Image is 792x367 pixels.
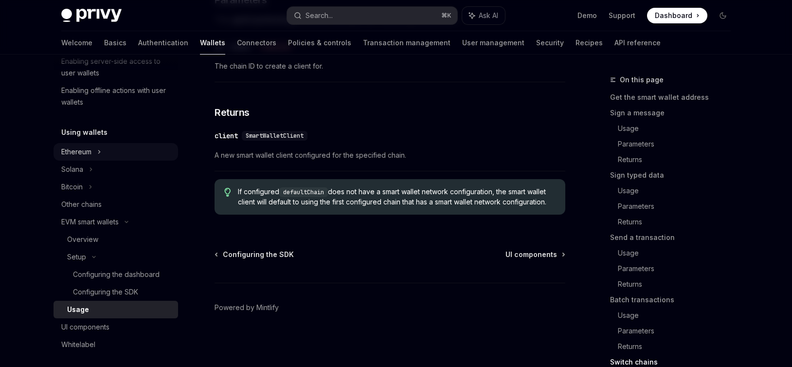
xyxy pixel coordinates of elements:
a: API reference [614,31,661,55]
div: Setup [67,251,86,263]
a: Returns [618,214,738,230]
span: The chain ID to create a client for. [215,60,565,72]
span: UI components [505,250,557,259]
span: ⌘ K [441,12,451,19]
a: Welcome [61,31,92,55]
div: Other chains [61,199,102,210]
a: Returns [618,152,738,167]
div: Bitcoin [61,181,83,193]
a: Overview [54,231,178,248]
a: Usage [618,121,738,136]
a: Usage [618,245,738,261]
div: UI components [61,321,109,333]
a: Returns [618,339,738,354]
a: Demo [577,11,597,20]
a: Authentication [138,31,188,55]
a: Get the smart wallet address [610,90,738,105]
a: Usage [618,308,738,323]
span: If configured does not have a smart wallet network configuration, the smart wallet client will de... [238,187,556,207]
button: Toggle dark mode [715,8,731,23]
div: client [215,131,238,141]
span: SmartWalletClient [246,132,304,140]
a: Configuring the SDK [54,283,178,301]
a: Transaction management [363,31,450,55]
a: Configuring the dashboard [54,266,178,283]
div: Configuring the SDK [73,286,138,298]
span: A new smart wallet client configured for the specified chain. [215,149,565,161]
a: Usage [618,183,738,199]
a: Connectors [237,31,276,55]
a: Configuring the SDK [216,250,294,259]
span: Configuring the SDK [223,250,294,259]
span: Returns [215,106,250,119]
a: Wallets [200,31,225,55]
a: Parameters [618,323,738,339]
a: Parameters [618,136,738,152]
div: Configuring the dashboard [73,269,160,280]
code: defaultChain [279,187,328,197]
h5: Using wallets [61,127,108,138]
span: Dashboard [655,11,692,20]
a: Whitelabel [54,336,178,353]
a: Usage [54,301,178,318]
button: Ask AI [462,7,505,24]
a: Sign a message [610,105,738,121]
div: Whitelabel [61,339,95,350]
a: Send a transaction [610,230,738,245]
a: Dashboard [647,8,707,23]
div: Ethereum [61,146,91,158]
a: Support [609,11,635,20]
span: On this page [620,74,664,86]
img: dark logo [61,9,122,22]
a: Parameters [618,261,738,276]
a: Security [536,31,564,55]
a: Parameters [618,199,738,214]
button: Search...⌘K [287,7,457,24]
a: Policies & controls [288,31,351,55]
div: Usage [67,304,89,315]
a: User management [462,31,524,55]
a: Other chains [54,196,178,213]
a: Basics [104,31,126,55]
a: Sign typed data [610,167,738,183]
a: Batch transactions [610,292,738,308]
a: Powered by Mintlify [215,303,279,312]
a: Enabling offline actions with user wallets [54,82,178,111]
div: Enabling offline actions with user wallets [61,85,172,108]
a: UI components [505,250,564,259]
div: EVM smart wallets [61,216,119,228]
a: Recipes [576,31,603,55]
div: Overview [67,234,98,245]
a: UI components [54,318,178,336]
span: Ask AI [479,11,498,20]
svg: Tip [224,188,231,197]
div: Solana [61,164,83,175]
a: Returns [618,276,738,292]
div: Search... [306,10,333,21]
